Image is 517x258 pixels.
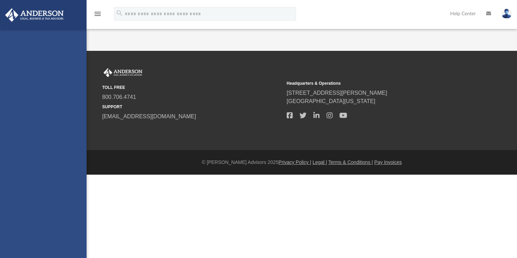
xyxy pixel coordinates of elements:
a: [EMAIL_ADDRESS][DOMAIN_NAME] [102,113,196,119]
a: menu [93,13,102,18]
a: Terms & Conditions | [328,159,373,165]
img: Anderson Advisors Platinum Portal [102,68,144,77]
i: menu [93,10,102,18]
div: © [PERSON_NAME] Advisors 2025 [87,159,517,166]
small: SUPPORT [102,104,282,110]
img: Anderson Advisors Platinum Portal [3,8,66,22]
a: Pay Invoices [374,159,402,165]
a: Privacy Policy | [278,159,311,165]
small: TOLL FREE [102,84,282,91]
small: Headquarters & Operations [287,80,466,86]
img: User Pic [501,9,512,19]
a: [STREET_ADDRESS][PERSON_NAME] [287,90,387,96]
a: Legal | [313,159,327,165]
i: search [116,9,123,17]
a: 800.706.4741 [102,94,136,100]
a: [GEOGRAPHIC_DATA][US_STATE] [287,98,375,104]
